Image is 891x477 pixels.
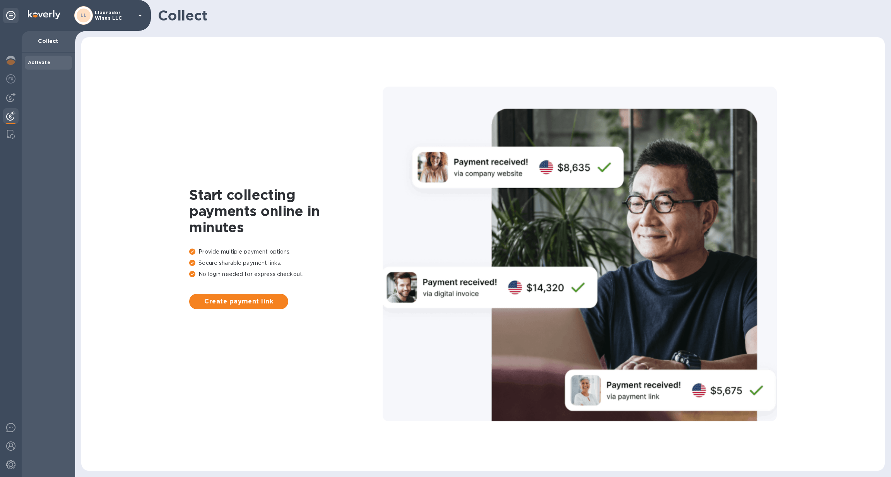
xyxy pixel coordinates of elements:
[6,74,15,83] img: Foreign exchange
[95,10,133,21] p: Llaurador Wines LLC
[189,270,383,278] p: No login needed for express checkout.
[28,60,50,65] b: Activate
[158,7,879,24] h1: Collect
[189,187,383,235] h1: Start collecting payments online in minutes
[28,10,60,19] img: Logo
[80,12,87,18] b: LL
[189,259,383,267] p: Secure sharable payment links.
[195,297,282,306] span: Create payment link
[3,8,19,23] div: Unpin categories
[189,248,383,256] p: Provide multiple payment options.
[189,294,288,309] button: Create payment link
[28,37,69,45] p: Collect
